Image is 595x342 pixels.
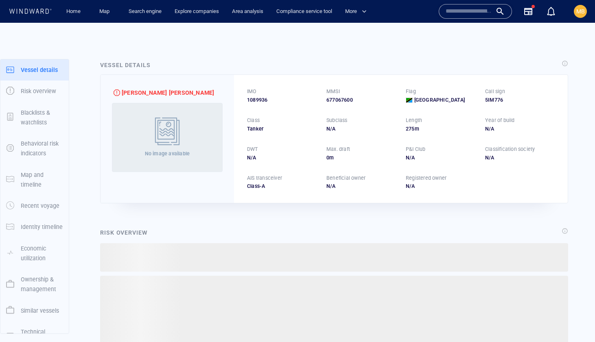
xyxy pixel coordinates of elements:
p: Blacklists & watchlists [21,108,63,128]
button: Blacklists & watchlists [0,102,69,133]
div: Tanker [247,125,317,133]
span: MB [576,8,585,15]
a: Home [63,4,84,19]
a: Map [96,4,116,19]
p: Registered owner [406,174,446,182]
p: P&I Club [406,146,426,153]
div: 677067600 [326,96,396,104]
a: Blacklists & watchlists [0,113,69,121]
p: Beneficial owner [326,174,365,182]
p: Economic utilization [21,244,63,264]
button: Vessel details [0,59,69,81]
button: Map and timeline [0,164,69,196]
div: 5IM776 [485,96,555,104]
button: MB [572,3,588,20]
span: ‌ [100,243,568,272]
p: Map and timeline [21,170,63,190]
a: Similar vessels [0,306,69,314]
a: Technical details [0,332,69,340]
span: m [415,126,419,132]
span: More [345,7,367,16]
p: Year of build [485,117,515,124]
button: Behavioral risk indicators [0,133,69,164]
a: Area analysis [229,4,267,19]
div: N/A [247,154,317,161]
a: Identity timeline [0,223,69,231]
p: Subclass [326,117,348,124]
p: Max. draft [326,146,350,153]
div: Notification center [546,7,556,16]
span: 0 [326,155,329,161]
p: Similar vessels [21,306,59,316]
p: AIS transceiver [247,174,282,182]
span: 275 [406,126,415,132]
a: Vessel details [0,65,69,73]
p: Risk overview [21,86,56,96]
a: Ownership & management [0,280,69,288]
span: N/A [326,183,336,189]
a: Search engine [125,4,165,19]
span: Class-A [247,183,265,189]
p: Flag [406,88,416,95]
span: 1089936 [247,96,267,104]
p: Classification society [485,146,535,153]
button: More [342,4,374,19]
div: Vessel details [100,60,151,70]
a: Map and timeline [0,175,69,183]
a: Explore companies [171,4,222,19]
button: Recent voyage [0,195,69,216]
iframe: Chat [560,305,589,336]
p: Behavioral risk indicators [21,139,63,159]
button: Home [60,4,86,19]
p: Length [406,117,422,124]
p: Identity timeline [21,222,63,232]
div: Risk overview [100,228,148,237]
p: MMSI [326,88,340,95]
div: N/A [406,183,475,190]
a: Recent voyage [0,202,69,209]
span: [GEOGRAPHIC_DATA] [414,96,465,104]
div: N/A [485,154,555,161]
div: N/A [485,125,555,133]
button: Ownership & management [0,269,69,300]
span: No image available [145,150,190,157]
a: Compliance service tool [273,4,335,19]
p: DWT [247,146,258,153]
button: Economic utilization [0,238,69,269]
button: Similar vessels [0,300,69,321]
button: Map [93,4,119,19]
div: [PERSON_NAME] [PERSON_NAME] [122,88,214,98]
button: Identity timeline [0,216,69,237]
div: High risk [114,89,120,96]
p: Recent voyage [21,201,59,211]
div: N/A [406,154,475,161]
div: N/A [326,125,396,133]
p: Vessel details [21,65,58,75]
p: Class [247,117,260,124]
a: Behavioral risk indicators [0,144,69,152]
span: m [329,155,334,161]
p: IMO [247,88,257,95]
button: Risk overview [0,81,69,102]
a: Risk overview [0,87,69,95]
span: HUA YUN HAI YANG [122,88,214,98]
p: Ownership & management [21,274,63,294]
p: Call sign [485,88,505,95]
a: Economic utilization [0,249,69,257]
